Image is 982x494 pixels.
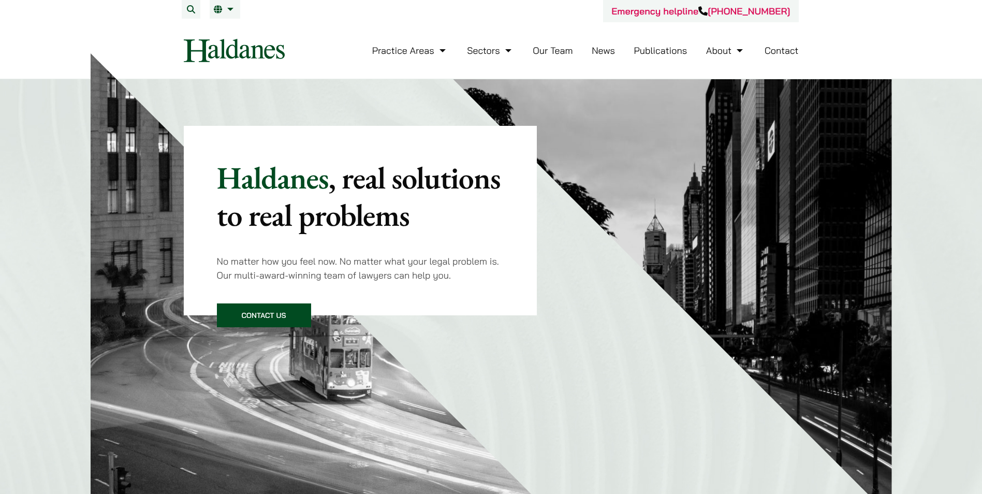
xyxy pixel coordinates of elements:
[217,254,504,282] p: No matter how you feel now. No matter what your legal problem is. Our multi-award-winning team of...
[611,5,790,17] a: Emergency helpline[PHONE_NUMBER]
[372,45,448,56] a: Practice Areas
[634,45,687,56] a: Publications
[217,157,501,235] mark: , real solutions to real problems
[592,45,615,56] a: News
[214,5,236,13] a: EN
[217,159,504,234] p: Haldanes
[765,45,799,56] a: Contact
[706,45,745,56] a: About
[467,45,514,56] a: Sectors
[533,45,573,56] a: Our Team
[217,303,311,327] a: Contact Us
[184,39,285,62] img: Logo of Haldanes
